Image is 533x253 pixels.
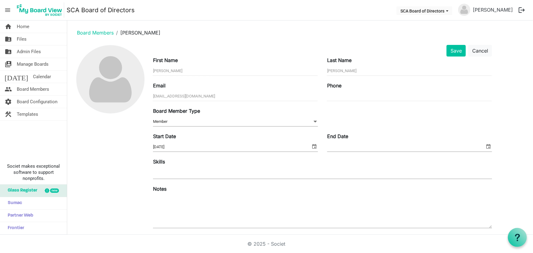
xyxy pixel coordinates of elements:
[396,6,452,15] button: SCA Board of Directors dropdownbutton
[17,46,41,58] span: Admin Files
[447,45,466,57] button: Save
[153,107,200,115] label: Board Member Type
[5,210,33,222] span: Partner Web
[248,241,286,247] a: © 2025 - Societ
[3,163,64,182] span: Societ makes exceptional software to support nonprofits.
[515,4,528,16] button: logout
[17,33,27,45] span: Files
[17,20,29,33] span: Home
[153,82,166,89] label: Email
[311,142,318,150] span: select
[77,30,114,36] a: Board Members
[15,2,64,18] img: My Board View Logo
[5,185,37,197] span: Glass Register
[458,4,470,16] img: no-profile-picture.svg
[153,133,176,140] label: Start Date
[327,57,352,64] label: Last Name
[17,96,57,108] span: Board Configuration
[5,46,12,58] span: folder_shared
[468,45,492,57] button: Cancel
[17,83,49,95] span: Board Members
[5,197,22,209] span: Sumac
[5,58,12,70] span: switch_account
[33,71,51,83] span: Calendar
[114,29,160,36] li: [PERSON_NAME]
[5,20,12,33] span: home
[485,142,492,150] span: select
[76,45,144,113] img: no-profile-picture.svg
[17,108,38,120] span: Templates
[5,83,12,95] span: people
[153,57,178,64] label: First Name
[5,222,24,234] span: Frontier
[153,158,165,165] label: Skills
[17,58,49,70] span: Manage Boards
[5,71,28,83] span: [DATE]
[15,2,67,18] a: My Board View Logo
[327,82,341,89] label: Phone
[153,185,166,193] label: Notes
[327,133,348,140] label: End Date
[5,96,12,108] span: settings
[67,4,135,16] a: SCA Board of Directors
[5,33,12,45] span: folder_shared
[470,4,515,16] a: [PERSON_NAME]
[2,4,13,16] span: menu
[5,108,12,120] span: construction
[50,189,59,193] div: new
